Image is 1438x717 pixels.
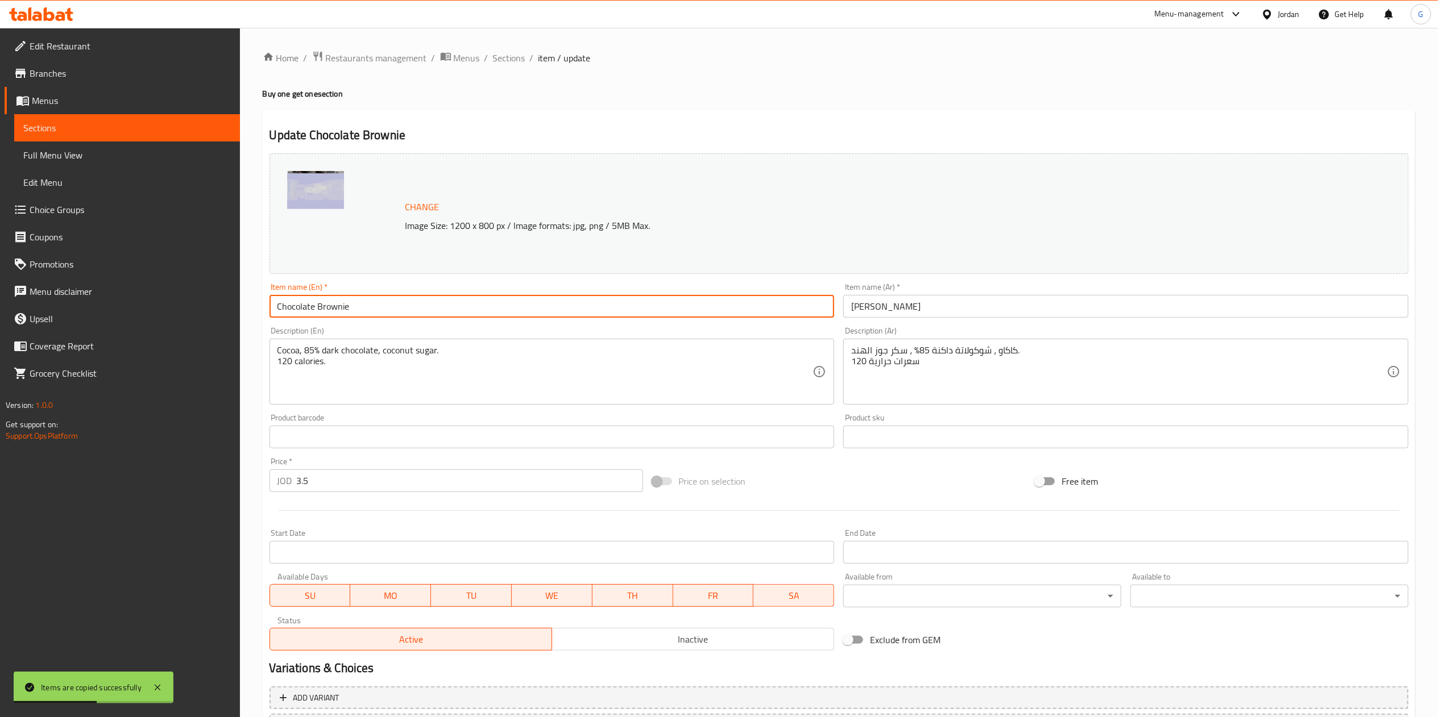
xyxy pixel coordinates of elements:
span: Sections [23,121,231,135]
button: TH [592,584,673,607]
span: G [1418,8,1423,20]
a: Menus [440,51,480,65]
div: Jordan [1278,8,1300,20]
button: Inactive [552,628,834,651]
a: Choice Groups [5,196,240,223]
a: Promotions [5,251,240,278]
a: Menu disclaimer [5,278,240,305]
span: Version: [6,398,34,412]
span: SU [275,587,346,604]
h2: Update Chocolate Brownie [270,127,1408,144]
span: Upsell [30,312,231,326]
span: Choice Groups [30,203,231,216]
span: Full Menu View [23,148,231,162]
p: JOD [277,474,292,487]
a: Grocery Checklist [5,360,240,387]
a: Full Menu View [14,141,240,169]
input: Please enter product barcode [270,426,835,448]
textarea: Cocoa, 85% dark chocolate, coconut sugar. 120 calories. [277,345,813,399]
input: Enter name En [270,295,835,318]
span: Coupons [30,230,231,244]
input: Please enter product sku [843,426,1408,448]
span: Add variant [293,691,339,705]
input: Please enter price [297,469,643,492]
li: / [304,51,308,65]
a: Menus [5,87,240,114]
a: Sections [493,51,525,65]
span: Edit Restaurant [30,39,231,53]
span: Menus [32,94,231,107]
div: ​ [1130,585,1408,607]
textarea: كاكاو ، شوكولاتة داكنة 85% ، سكر جوز الهند. 120 سعرات حرارية [851,345,1387,399]
button: MO [350,584,431,607]
span: 1.0.0 [35,398,53,412]
span: Menu disclaimer [30,285,231,298]
a: Support.OpsPlatform [6,428,78,443]
div: Menu-management [1154,7,1224,21]
a: Coupons [5,223,240,251]
div: Items are copied successfully [41,681,142,694]
span: TU [436,587,507,604]
span: Active [275,631,548,648]
span: MO [355,587,426,604]
button: SU [270,584,351,607]
a: Coverage Report [5,332,240,360]
span: Free item [1062,474,1098,488]
span: Coverage Report [30,339,231,353]
span: Change [405,199,440,215]
a: Upsell [5,305,240,332]
li: / [484,51,488,65]
span: Inactive [557,631,830,648]
span: Restaurants management [326,51,427,65]
span: item / update [538,51,591,65]
li: / [530,51,534,65]
span: Promotions [30,257,231,271]
h4: Buy one get one section [263,88,1415,99]
button: TU [431,584,512,607]
button: SA [753,584,834,607]
p: Image Size: 1200 x 800 px / Image formats: jpg, png / 5MB Max. [401,219,1229,232]
button: Active [270,628,552,651]
a: Edit Menu [14,169,240,196]
a: Branches [5,60,240,87]
a: Home [263,51,299,65]
a: Sections [14,114,240,141]
button: Add variant [270,686,1408,710]
a: Restaurants management [312,51,427,65]
li: / [432,51,436,65]
input: Enter name Ar [843,295,1408,318]
span: Branches [30,66,231,80]
nav: breadcrumb [263,51,1415,65]
span: Edit Menu [23,176,231,189]
span: TH [597,587,669,604]
h2: Variations & Choices [270,660,1408,677]
span: SA [758,587,830,604]
span: Menus [454,51,480,65]
span: Get support on: [6,417,58,432]
span: Grocery Checklist [30,366,231,380]
span: FR [678,587,749,604]
button: FR [673,584,754,607]
span: Exclude from GEM [870,633,940,647]
div: ​ [843,585,1121,607]
img: WhatsApp_Image_20250216_a638753337070550766.jpg [287,171,344,228]
button: Change [401,195,444,219]
span: WE [516,587,588,604]
a: Edit Restaurant [5,32,240,60]
span: Price on selection [679,474,746,488]
button: WE [512,584,592,607]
